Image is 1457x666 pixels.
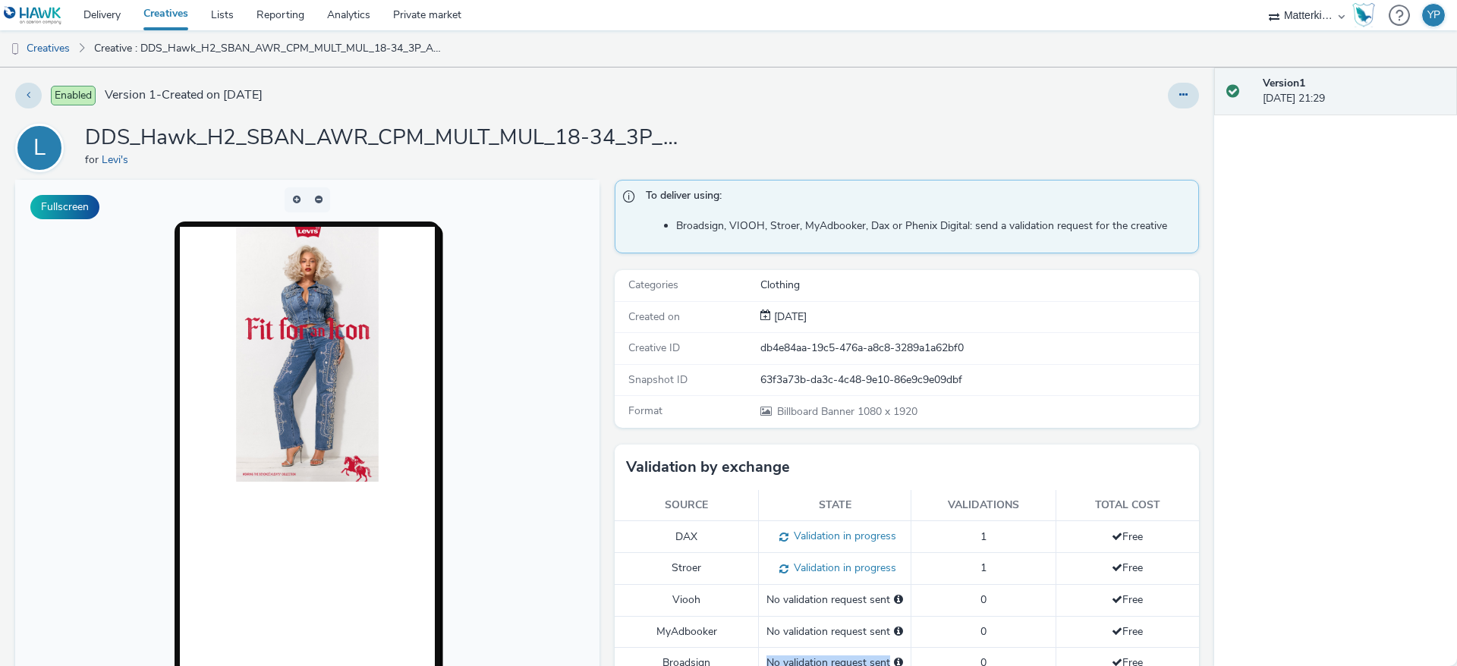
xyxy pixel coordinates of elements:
span: Free [1112,561,1143,575]
span: for [85,152,102,167]
a: L [15,140,70,155]
button: Fullscreen [30,195,99,219]
span: Validation in progress [788,561,896,575]
span: 1 [980,529,987,544]
span: 1080 x 1920 [776,404,917,419]
span: Enabled [51,86,96,105]
div: L [33,127,46,169]
img: dooh [8,42,23,57]
a: Creative : DDS_Hawk_H2_SBAN_AWR_CPM_MULT_MUL_18-34_3P_ALL_A18-34_PMP_Hawk_CPM_SSD_1x1_NA_NA_Hawk_... [87,30,451,67]
span: Snapshot ID [628,372,688,387]
div: No validation request sent [766,624,903,639]
span: Format [628,404,662,418]
th: State [759,490,911,521]
div: Please select a deal below and click on Send to send a validation request to Viooh. [894,592,903,608]
div: Clothing [760,278,1197,293]
strong: Version 1 [1263,76,1305,90]
div: db4e84aa-19c5-476a-a8c8-3289a1a62bf0 [760,341,1197,356]
h1: DDS_Hawk_H2_SBAN_AWR_CPM_MULT_MUL_18-34_3P_ALL_A18-34_PMP_Hawk_CPM_SSD_1x1_NA_NA_Hawk_PrOOH [85,124,692,152]
div: [DATE] 21:29 [1263,76,1445,107]
div: No validation request sent [766,592,903,608]
div: 63f3a73b-da3c-4c48-9e10-86e9c9e09dbf [760,372,1197,388]
div: YP [1427,4,1440,27]
span: Free [1112,592,1143,607]
span: [DATE] [771,309,807,324]
img: undefined Logo [4,6,62,25]
td: MyAdbooker [615,616,759,647]
span: 1 [980,561,987,575]
li: Broadsign, VIOOH, Stroer, MyAdbooker, Dax or Phenix Digital: send a validation request for the cr... [676,218,1191,234]
span: 0 [980,624,987,639]
div: Creation 26 August 2025, 21:29 [771,309,807,325]
a: Levi's [102,152,134,167]
th: Total cost [1056,490,1199,521]
th: Source [615,490,759,521]
img: Hawk Academy [1352,3,1375,27]
td: Stroer [615,553,759,585]
span: Validation in progress [788,529,896,543]
span: Billboard Banner [777,404,858,419]
a: Hawk Academy [1352,3,1381,27]
span: 0 [980,592,987,607]
span: Categories [628,278,678,292]
span: Free [1112,529,1143,544]
div: Please select a deal below and click on Send to send a validation request to MyAdbooker. [894,624,903,639]
img: Advertisement preview [221,47,363,302]
span: Created on [628,309,680,324]
th: Validations [911,490,1056,521]
span: Free [1112,624,1143,639]
span: Creative ID [628,341,680,355]
h3: Validation by exchange [626,456,790,479]
td: DAX [615,521,759,553]
td: Viooh [615,585,759,616]
span: Version 1 - Created on [DATE] [105,86,263,104]
span: To deliver using: [646,188,1183,208]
